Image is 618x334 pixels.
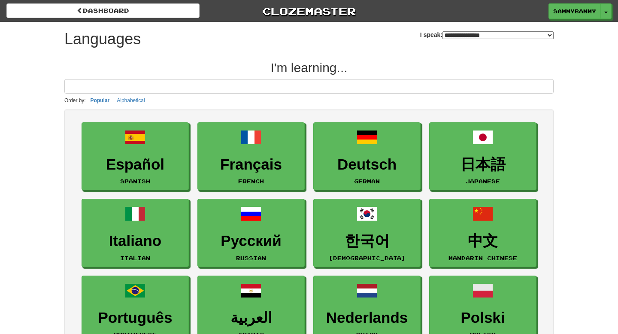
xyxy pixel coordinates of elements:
h3: Français [202,156,300,173]
h3: Deutsch [318,156,416,173]
h3: Português [86,310,184,326]
a: DeutschGerman [313,122,421,191]
small: Russian [236,255,266,261]
button: Popular [88,96,112,105]
a: 日本語Japanese [429,122,536,191]
h3: 中文 [434,233,532,249]
a: 한국어[DEMOGRAPHIC_DATA] [313,199,421,267]
a: FrançaisFrench [197,122,305,191]
small: Mandarin Chinese [448,255,517,261]
h3: العربية [202,310,300,326]
small: Japanese [466,178,500,184]
a: EspañolSpanish [82,122,189,191]
select: I speak: [442,31,554,39]
a: Clozemaster [212,3,406,18]
small: German [354,178,380,184]
span: sammybammy [553,7,596,15]
h3: Русский [202,233,300,249]
small: Order by: [64,97,86,103]
button: Alphabetical [114,96,147,105]
h3: 한국어 [318,233,416,249]
a: sammybammy [548,3,601,19]
a: РусскийRussian [197,199,305,267]
small: [DEMOGRAPHIC_DATA] [329,255,406,261]
h2: I'm learning... [64,61,554,75]
a: dashboard [6,3,200,18]
h3: Español [86,156,184,173]
label: I speak: [420,30,554,39]
small: French [238,178,264,184]
a: 中文Mandarin Chinese [429,199,536,267]
a: ItalianoItalian [82,199,189,267]
h1: Languages [64,30,141,48]
small: Spanish [120,178,150,184]
h3: Italiano [86,233,184,249]
small: Italian [120,255,150,261]
h3: 日本語 [434,156,532,173]
h3: Nederlands [318,310,416,326]
h3: Polski [434,310,532,326]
